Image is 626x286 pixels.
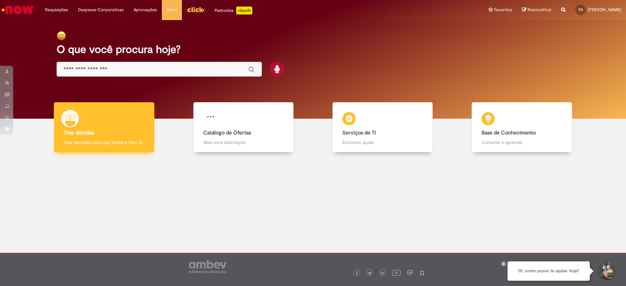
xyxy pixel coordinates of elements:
[167,7,177,13] span: More
[187,5,205,14] img: click_logo_yellow_360x200.png
[174,102,313,153] a: Catálogo de Ofertas Abra uma solicitação
[578,8,583,12] span: TO
[528,7,551,13] span: Rascunhos
[214,7,252,14] div: Padroniza
[522,7,551,13] a: Rascunhos
[189,260,227,273] img: logo_footer_ambev_rotulo_gray.png
[381,271,384,275] img: logo_footer_linkedin.png
[45,7,68,13] span: Requisições
[452,102,591,153] a: Base de Conhecimento Consulte e aprenda
[203,130,251,136] b: Catálogo de Ofertas
[392,268,401,277] img: logo_footer_youtube.png
[78,7,124,13] span: Despesas Corporativas
[236,7,252,14] p: +GenAi
[355,272,359,275] img: logo_footer_facebook.png
[342,139,423,146] p: Encontre ajuda
[35,102,174,153] a: Tirar dúvidas Tirar dúvidas com Lupi Assist e Gen Ai
[508,261,590,281] div: Oi, como posso te ajudar hoje?
[64,139,144,146] p: Tirar dúvidas com Lupi Assist e Gen Ai
[1,3,35,16] img: ServiceNow
[134,7,157,13] span: Aprovações
[368,272,371,275] img: logo_footer_twitter.png
[494,7,512,13] span: Favoritos
[57,44,570,55] h2: O que você procura hoje?
[482,130,536,136] b: Base de Conhecimento
[482,139,562,146] p: Consulte e aprenda
[419,270,425,275] img: logo_footer_naosei.png
[57,31,66,40] img: happy-face.png
[313,102,452,153] a: Serviços de TI Encontre ajuda
[64,130,94,136] b: Tirar dúvidas
[342,130,376,136] b: Serviços de TI
[203,139,284,146] p: Abra uma solicitação
[588,7,621,12] span: [PERSON_NAME]
[407,270,413,275] img: logo_footer_workplace.png
[596,261,616,281] button: Iniciar Conversa de Suporte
